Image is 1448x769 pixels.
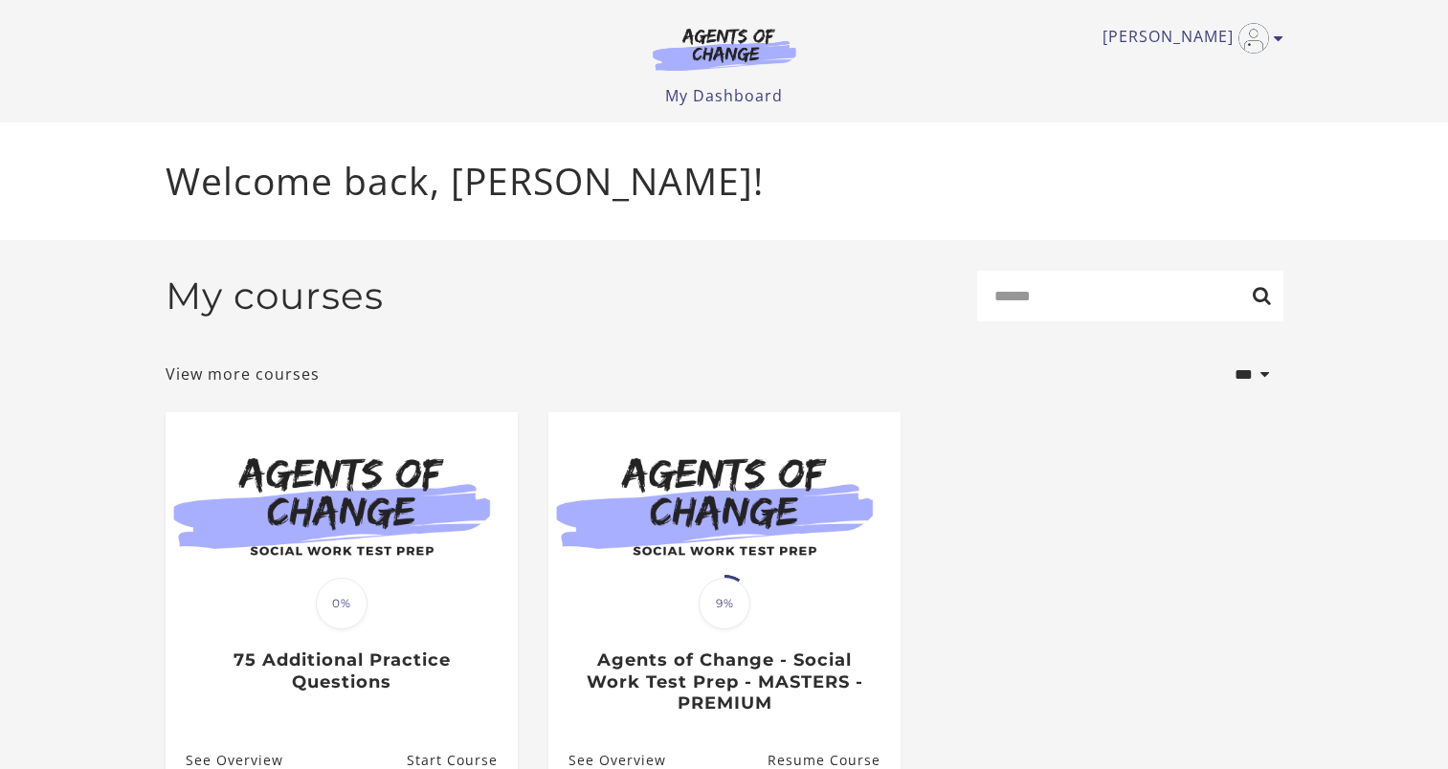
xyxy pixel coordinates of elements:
a: View more courses [166,363,320,385]
span: 9% [699,578,750,629]
span: 0% [316,578,368,629]
img: Agents of Change Logo [633,27,816,71]
h3: Agents of Change - Social Work Test Prep - MASTERS - PREMIUM [568,649,880,714]
p: Welcome back, [PERSON_NAME]! [166,153,1283,209]
h3: 75 Additional Practice Questions [186,649,497,692]
a: My Dashboard [665,85,783,106]
h2: My courses [166,274,384,319]
a: Toggle menu [1103,23,1274,54]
